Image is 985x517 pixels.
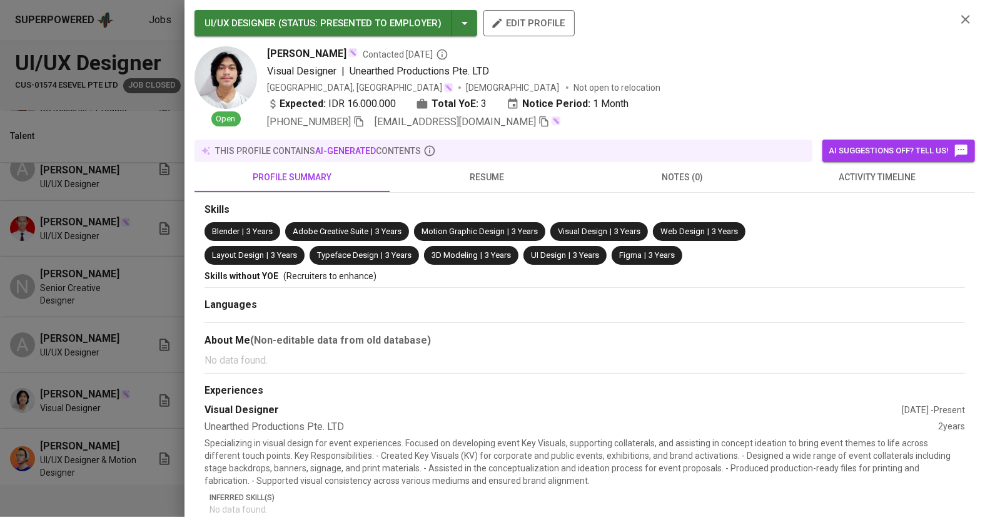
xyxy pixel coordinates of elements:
[283,271,376,281] span: (Recruiters to enhance)
[707,226,709,238] span: |
[246,227,273,236] span: 3 Years
[205,420,938,434] div: Unearthed Productions Pte. LTD
[205,18,276,29] span: UI/UX DESIGNER
[432,96,478,111] b: Total YoE:
[293,227,368,236] span: Adobe Creative Suite
[660,227,705,236] span: Web Design
[568,250,570,262] span: |
[267,116,351,128] span: [PHONE_NUMBER]
[397,170,577,185] span: resume
[267,81,453,94] div: [GEOGRAPHIC_DATA], [GEOGRAPHIC_DATA]
[317,250,378,260] span: Typeface Design
[205,437,965,487] p: Specializing in visual design for event experiences. Focused on developing event Key Visuals, sup...
[573,250,599,260] span: 3 Years
[480,250,482,262] span: |
[194,46,257,109] img: 375d4f48f317f34e913d6f3f8a204ffa.jpg
[422,227,505,236] span: Motion Graphic Design
[271,250,297,260] span: 3 Years
[573,81,660,94] p: Not open to relocation
[375,227,402,236] span: 3 Years
[592,170,772,185] span: notes (0)
[348,48,358,58] img: magic_wand.svg
[205,353,965,368] p: No data found.
[483,18,575,28] a: edit profile
[493,15,565,31] span: edit profile
[212,250,264,260] span: Layout Design
[202,170,382,185] span: profile summary
[531,250,566,260] span: UI Design
[822,140,975,162] button: AI suggestions off? Tell us!
[443,83,453,93] img: magic_wand.svg
[614,227,640,236] span: 3 Years
[250,334,431,346] b: (Non-editable data from old database)
[205,333,965,348] div: About Me
[205,403,902,417] div: Visual Designer
[375,116,536,128] span: [EMAIL_ADDRESS][DOMAIN_NAME]
[350,65,489,77] span: Unearthed Productions Pte. LTD
[267,65,336,77] span: Visual Designer
[266,250,268,262] span: |
[211,113,241,125] span: Open
[267,46,346,61] span: [PERSON_NAME]
[902,404,965,416] div: [DATE] - Present
[522,96,590,111] b: Notice Period:
[466,81,561,94] span: [DEMOGRAPHIC_DATA]
[215,145,421,157] p: this profile contains contents
[205,203,965,217] div: Skills
[205,384,965,398] div: Experiences
[829,143,969,158] span: AI suggestions off? Tell us!
[483,10,575,36] button: edit profile
[649,250,675,260] span: 3 Years
[619,250,642,260] span: Figma
[644,250,646,262] span: |
[315,146,376,156] span: AI-generated
[212,227,240,236] span: Blender
[436,48,448,61] svg: By Batam recruiter
[267,96,396,111] div: IDR 16.000.000
[210,503,965,516] p: No data found.
[712,227,738,236] span: 3 Years
[242,226,244,238] span: |
[507,96,629,111] div: 1 Month
[278,18,442,29] span: ( STATUS : Presented to Employer )
[210,492,965,503] p: Inferred Skill(s)
[938,420,965,434] div: 2 years
[194,10,477,36] button: UI/UX DESIGNER (STATUS: Presented to Employer)
[363,48,448,61] span: Contacted [DATE]
[280,96,326,111] b: Expected:
[381,250,383,262] span: |
[481,96,487,111] span: 3
[507,226,509,238] span: |
[485,250,511,260] span: 3 Years
[551,116,561,126] img: magic_wand.svg
[432,250,478,260] span: 3D Modeling
[205,298,965,312] div: Languages
[205,271,278,281] span: Skills without YOE
[371,226,373,238] span: |
[787,170,967,185] span: activity timeline
[385,250,412,260] span: 3 Years
[341,64,345,79] span: |
[610,226,612,238] span: |
[558,227,607,236] span: Visual Design
[512,227,538,236] span: 3 Years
